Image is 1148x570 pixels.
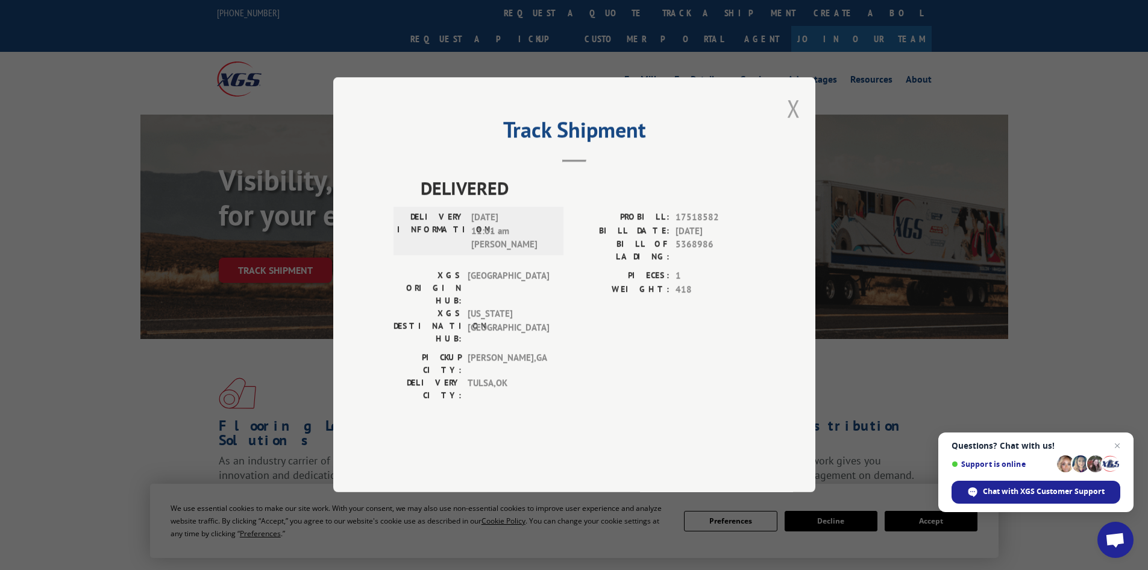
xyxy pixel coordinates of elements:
[394,308,462,346] label: XGS DESTINATION HUB:
[574,224,670,238] label: BILL DATE:
[1110,439,1124,453] span: Close chat
[574,270,670,283] label: PIECES:
[1097,522,1134,558] div: Open chat
[468,352,549,377] span: [PERSON_NAME] , GA
[471,211,553,252] span: [DATE] 11:01 am [PERSON_NAME]
[394,270,462,308] label: XGS ORIGIN HUB:
[676,238,755,264] span: 5368986
[394,352,462,377] label: PICKUP CITY:
[394,377,462,402] label: DELIVERY CITY:
[952,460,1053,469] span: Support is online
[676,211,755,225] span: 17518582
[676,283,755,297] span: 418
[574,238,670,264] label: BILL OF LADING:
[676,270,755,283] span: 1
[574,211,670,225] label: PROBILL:
[468,270,549,308] span: [GEOGRAPHIC_DATA]
[787,92,800,124] button: Close modal
[983,486,1105,497] span: Chat with XGS Customer Support
[421,175,755,202] span: DELIVERED
[952,441,1120,451] span: Questions? Chat with us!
[397,211,465,252] label: DELIVERY INFORMATION:
[394,121,755,144] h2: Track Shipment
[468,377,549,402] span: TULSA , OK
[676,224,755,238] span: [DATE]
[952,481,1120,504] div: Chat with XGS Customer Support
[574,283,670,297] label: WEIGHT:
[468,308,549,346] span: [US_STATE][GEOGRAPHIC_DATA]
